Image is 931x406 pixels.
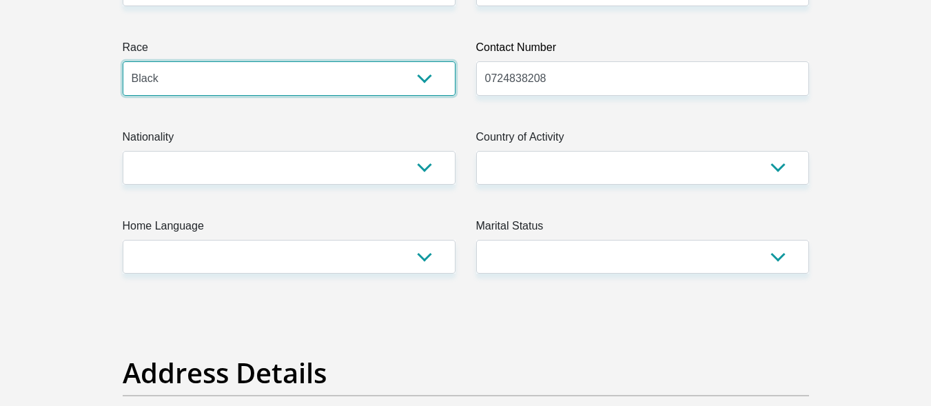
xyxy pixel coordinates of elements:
label: Nationality [123,129,456,151]
input: Contact Number [476,61,809,95]
label: Contact Number [476,39,809,61]
label: Home Language [123,218,456,240]
label: Race [123,39,456,61]
h2: Address Details [123,356,809,389]
label: Marital Status [476,218,809,240]
label: Country of Activity [476,129,809,151]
